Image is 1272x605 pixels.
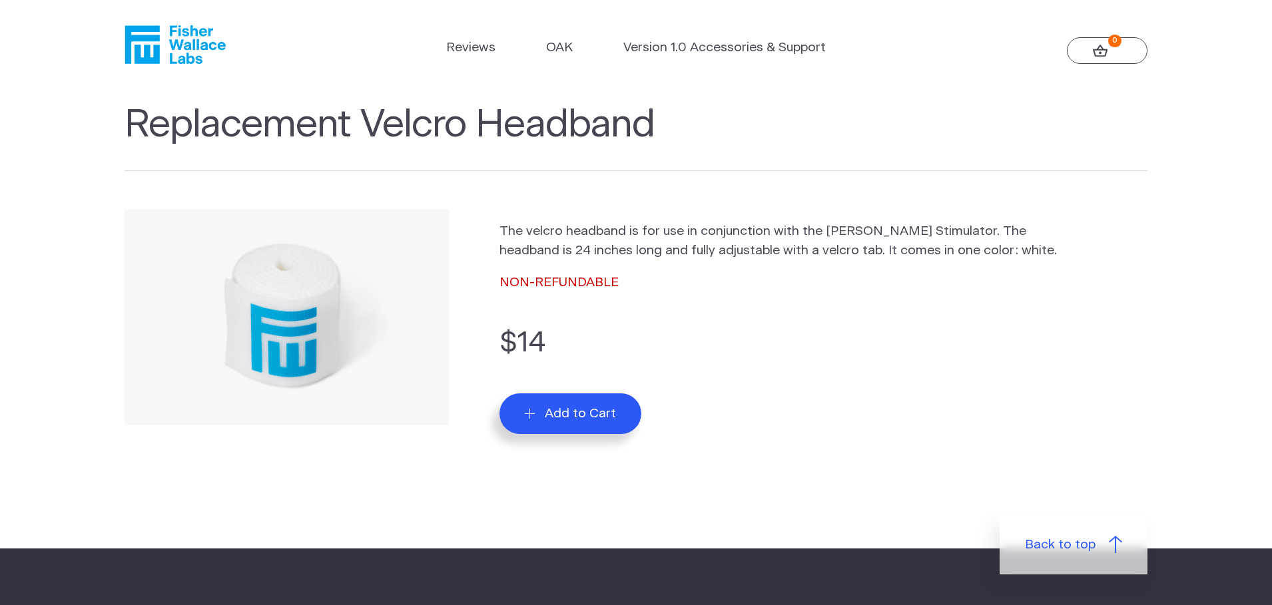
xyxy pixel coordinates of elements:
[546,39,573,58] a: OAK
[1000,516,1147,574] a: Back to top
[545,406,616,421] span: Add to Cart
[499,321,1147,365] p: $14
[125,210,449,425] img: Replacement Velcro Headband
[446,39,495,58] a: Reviews
[623,39,826,58] a: Version 1.0 Accessories & Support
[499,393,641,434] button: Add to Cart
[1025,536,1096,555] span: Back to top
[125,25,226,64] a: Fisher Wallace
[1108,35,1121,47] strong: 0
[499,276,619,289] span: NON-REFUNDABLE
[125,102,1147,172] h1: Replacement Velcro Headband
[499,222,1088,261] p: The velcro headband is for use in conjunction with the [PERSON_NAME] Stimulator. The headband is ...
[1067,37,1147,64] a: 0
